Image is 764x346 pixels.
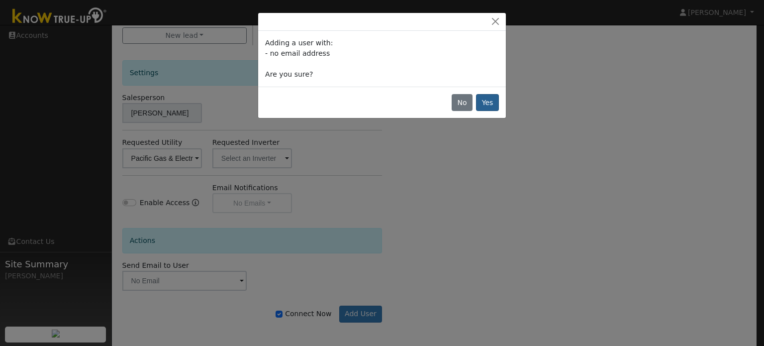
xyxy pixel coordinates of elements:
span: Adding a user with: [265,39,333,47]
button: No [452,94,473,111]
span: Are you sure? [265,70,313,78]
button: Yes [476,94,499,111]
button: Close [488,16,502,27]
span: - no email address [265,49,330,57]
